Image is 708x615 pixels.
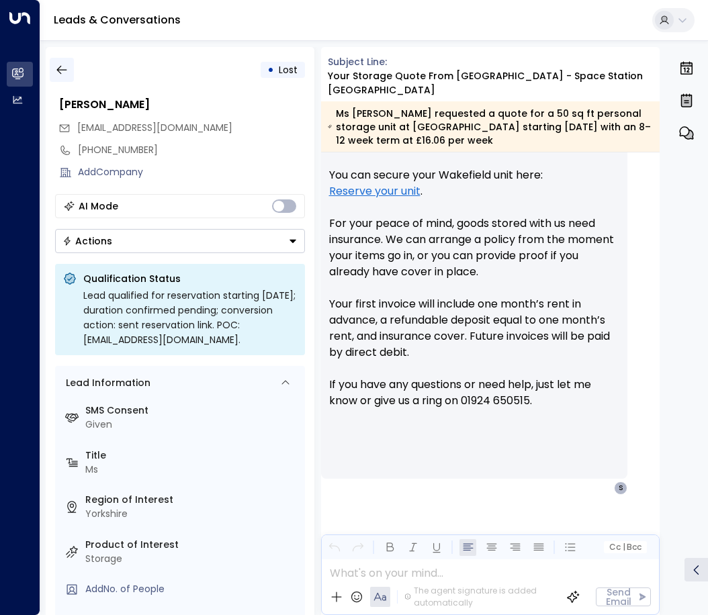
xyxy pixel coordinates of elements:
[328,107,652,147] div: Ms [PERSON_NAME] requested a quote for a 50 sq ft personal storage unit at [GEOGRAPHIC_DATA] star...
[609,542,641,552] span: Cc Bcc
[85,448,300,463] label: Title
[267,58,274,82] div: •
[77,121,232,134] span: [EMAIL_ADDRESS][DOMAIN_NAME]
[83,272,297,285] p: Qualification Status
[85,404,300,418] label: SMS Consent
[85,493,300,507] label: Region of Interest
[349,539,366,556] button: Redo
[85,552,300,566] div: Storage
[604,541,647,554] button: Cc|Bcc
[328,55,387,68] span: Subject Line:
[85,418,300,432] div: Given
[85,463,300,477] div: Ms
[85,538,300,552] label: Product of Interest
[61,376,150,390] div: Lead Information
[78,143,305,157] div: [PHONE_NUMBER]
[329,183,421,199] a: Reserve your unit
[55,229,305,253] div: Button group with a nested menu
[77,121,232,135] span: smclery499@gmail.com
[54,12,181,28] a: Leads & Conversations
[85,507,300,521] div: Yorkshire
[614,481,627,495] div: S
[404,585,556,609] div: The agent signature is added automatically
[279,63,298,77] span: Lost
[83,288,297,347] div: Lead qualified for reservation starting [DATE]; duration confirmed pending; conversion action: se...
[55,229,305,253] button: Actions
[79,199,118,213] div: AI Mode
[326,539,343,556] button: Undo
[85,582,300,596] div: AddNo. of People
[62,235,112,247] div: Actions
[78,165,305,179] div: AddCompany
[328,69,660,97] div: Your storage quote from [GEOGRAPHIC_DATA] - Space Station [GEOGRAPHIC_DATA]
[59,97,305,113] div: [PERSON_NAME]
[622,542,625,552] span: |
